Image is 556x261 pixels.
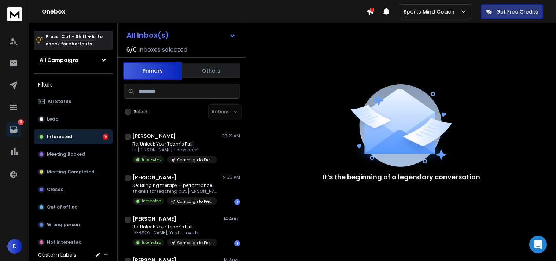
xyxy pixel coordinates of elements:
[6,122,21,137] a: 5
[34,129,113,144] button: Interested5
[7,239,22,254] button: D
[47,187,64,192] p: Closed
[38,251,76,258] h3: Custom Labels
[34,80,113,90] h3: Filters
[142,157,161,162] p: Interested
[132,230,217,236] p: [PERSON_NAME], Yes I’d love to
[47,134,72,140] p: Interested
[47,169,95,175] p: Meeting Completed
[103,134,108,140] div: 5
[34,235,113,250] button: Not Interested
[48,99,71,104] p: All Status
[34,182,113,197] button: Closed
[177,157,213,163] p: Campaign to Previous Prospects
[496,8,538,15] p: Get Free Credits
[47,151,85,157] p: Meeting Booked
[132,174,176,181] h1: [PERSON_NAME]
[126,45,137,54] span: 6 / 6
[138,45,187,54] h3: Inboxes selected
[132,132,176,140] h1: [PERSON_NAME]
[34,165,113,179] button: Meeting Completed
[224,216,240,222] p: 14 Aug
[42,7,367,16] h1: Onebox
[132,215,176,223] h1: [PERSON_NAME]
[123,62,182,80] button: Primary
[222,133,240,139] p: 03:21 AM
[182,63,240,79] button: Others
[177,240,213,246] p: Campaign to Previous Prospects
[121,28,242,43] button: All Inbox(s)
[177,199,213,204] p: Campaign to Previous Prospects(Employee's)
[404,8,457,15] p: Sports Mind Coach
[234,199,240,205] div: 1
[34,112,113,126] button: Lead
[134,109,148,115] label: Select
[481,4,543,19] button: Get Free Credits
[126,32,169,39] h1: All Inbox(s)
[47,222,80,228] p: Wrong person
[60,32,96,41] span: Ctrl + Shift + k
[529,236,547,253] div: Open Intercom Messenger
[323,172,480,182] p: It’s the beginning of a legendary conversation
[132,147,217,153] p: Hi [PERSON_NAME], I'd be open
[47,116,59,122] p: Lead
[221,174,240,180] p: 12:55 AM
[47,204,77,210] p: Out of office
[132,188,220,194] p: Thanks for reaching out, [PERSON_NAME].
[142,198,161,204] p: Interested
[132,141,217,147] p: Re: Unlock Your Team’s Full
[234,240,240,246] div: 1
[142,240,161,245] p: Interested
[132,224,217,230] p: Re: Unlock Your Team’s Full
[34,217,113,232] button: Wrong person
[34,53,113,67] button: All Campaigns
[132,183,220,188] p: Re: Bringing therapy + performance
[34,147,113,162] button: Meeting Booked
[47,239,82,245] p: Not Interested
[18,119,24,125] p: 5
[40,56,79,64] h1: All Campaigns
[7,7,22,21] img: logo
[45,33,103,48] p: Press to check for shortcuts.
[34,200,113,214] button: Out of office
[34,94,113,109] button: All Status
